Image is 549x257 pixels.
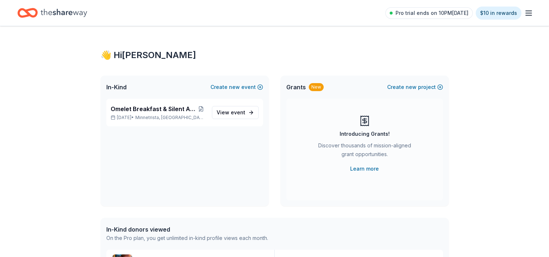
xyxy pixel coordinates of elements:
[476,7,521,20] a: $10 in rewards
[111,105,197,113] span: Omelet Breakfast & Silent Auction Fundraiser
[286,83,306,91] span: Grants
[17,4,87,21] a: Home
[387,83,443,91] button: Createnewproject
[229,83,240,91] span: new
[350,164,379,173] a: Learn more
[135,115,206,121] span: Minnetrista, [GEOGRAPHIC_DATA]
[106,83,127,91] span: In-Kind
[212,106,259,119] a: View event
[217,108,245,117] span: View
[309,83,324,91] div: New
[101,49,449,61] div: 👋 Hi [PERSON_NAME]
[340,130,390,138] div: Introducing Grants!
[406,83,417,91] span: new
[106,234,268,242] div: On the Pro plan, you get unlimited in-kind profile views each month.
[396,9,468,17] span: Pro trial ends on 10PM[DATE]
[210,83,263,91] button: Createnewevent
[315,141,414,162] div: Discover thousands of mission-aligned grant opportunities.
[111,115,206,121] p: [DATE] •
[385,7,473,19] a: Pro trial ends on 10PM[DATE]
[231,109,245,115] span: event
[106,225,268,234] div: In-Kind donors viewed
